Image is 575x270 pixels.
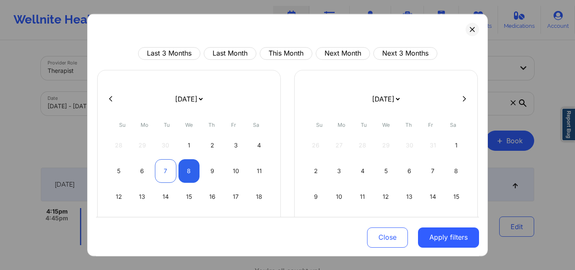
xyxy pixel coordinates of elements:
div: Sun Nov 16 2025 [305,210,327,234]
div: Fri Nov 14 2025 [422,184,444,208]
div: Sat Nov 01 2025 [445,133,467,157]
div: Mon Oct 13 2025 [132,184,153,208]
button: Next 3 Months [373,47,437,59]
button: This Month [260,47,312,59]
div: Fri Nov 21 2025 [422,210,444,234]
div: Sun Nov 02 2025 [305,159,327,182]
div: Fri Oct 17 2025 [225,184,247,208]
div: Thu Oct 23 2025 [202,210,223,234]
div: Wed Nov 19 2025 [375,210,397,234]
div: Wed Nov 12 2025 [375,184,397,208]
abbr: Thursday [405,121,412,128]
abbr: Tuesday [164,121,170,128]
div: Sun Oct 12 2025 [108,184,130,208]
abbr: Friday [231,121,236,128]
abbr: Monday [141,121,148,128]
div: Thu Oct 16 2025 [202,184,223,208]
abbr: Wednesday [382,121,390,128]
button: Apply filters [418,227,479,248]
button: Last Month [204,47,256,59]
div: Sat Oct 04 2025 [248,133,270,157]
div: Mon Oct 06 2025 [132,159,153,182]
abbr: Saturday [450,121,456,128]
div: Mon Nov 03 2025 [329,159,350,182]
div: Thu Oct 09 2025 [202,159,223,182]
div: Mon Nov 17 2025 [329,210,350,234]
div: Sun Nov 09 2025 [305,184,327,208]
div: Tue Oct 07 2025 [155,159,176,182]
abbr: Wednesday [185,121,193,128]
abbr: Sunday [316,121,322,128]
div: Fri Oct 24 2025 [225,210,247,234]
button: Next Month [316,47,370,59]
abbr: Saturday [253,121,259,128]
abbr: Tuesday [361,121,367,128]
div: Tue Oct 21 2025 [155,210,176,234]
div: Thu Oct 02 2025 [202,133,223,157]
div: Mon Oct 20 2025 [132,210,153,234]
abbr: Thursday [208,121,215,128]
div: Sun Oct 19 2025 [108,210,130,234]
div: Wed Oct 01 2025 [178,133,200,157]
div: Wed Oct 08 2025 [178,159,200,182]
abbr: Friday [428,121,433,128]
div: Thu Nov 13 2025 [399,184,420,208]
div: Thu Nov 06 2025 [399,159,420,182]
div: Fri Nov 07 2025 [422,159,444,182]
div: Tue Nov 18 2025 [352,210,373,234]
button: Last 3 Months [138,47,200,59]
div: Wed Oct 22 2025 [178,210,200,234]
button: Close [367,227,408,248]
div: Tue Nov 04 2025 [352,159,373,182]
div: Tue Nov 11 2025 [352,184,373,208]
abbr: Monday [338,121,345,128]
div: Tue Oct 14 2025 [155,184,176,208]
div: Sat Oct 18 2025 [248,184,270,208]
div: Sat Oct 25 2025 [248,210,270,234]
div: Sat Nov 08 2025 [445,159,467,182]
div: Sat Oct 11 2025 [248,159,270,182]
div: Fri Oct 10 2025 [225,159,247,182]
div: Wed Oct 15 2025 [178,184,200,208]
div: Sat Nov 22 2025 [445,210,467,234]
div: Sun Oct 05 2025 [108,159,130,182]
abbr: Sunday [119,121,125,128]
div: Mon Nov 10 2025 [329,184,350,208]
div: Thu Nov 20 2025 [399,210,420,234]
div: Sat Nov 15 2025 [445,184,467,208]
div: Fri Oct 03 2025 [225,133,247,157]
div: Wed Nov 05 2025 [375,159,397,182]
